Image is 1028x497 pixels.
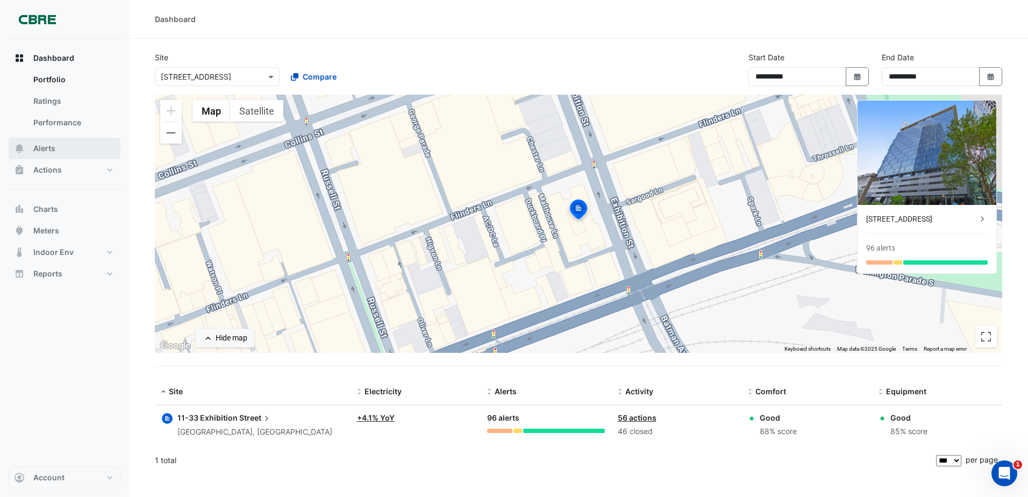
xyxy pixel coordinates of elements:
span: Electricity [365,387,402,396]
fa-icon: Select Date [986,72,996,81]
span: Alerts [495,387,517,396]
button: Show satellite imagery [230,100,283,122]
button: Alerts [9,138,120,159]
app-icon: Alerts [14,143,25,154]
img: site-pin-selected.svg [567,198,590,224]
a: +4.1% YoY [357,413,395,422]
span: Compare [303,71,337,82]
button: Meters [9,220,120,242]
div: Good [760,412,797,423]
span: Reports [33,268,62,279]
span: 1 [1013,460,1022,469]
a: Performance [25,112,120,133]
div: Hide map [216,332,247,344]
button: Zoom in [160,100,182,122]
a: Portfolio [25,69,120,90]
button: Keyboard shortcuts [784,345,831,353]
span: Actions [33,165,62,175]
button: Actions [9,159,120,181]
label: End Date [882,52,914,63]
span: Alerts [33,143,55,154]
span: Dashboard [33,53,74,63]
button: Charts [9,198,120,220]
label: Start Date [748,52,784,63]
a: Terms (opens in new tab) [902,346,917,352]
div: Dashboard [155,13,196,25]
div: Good [890,412,927,423]
a: Ratings [25,90,120,112]
span: Meters [33,225,59,236]
div: Dashboard [9,69,120,138]
button: Zoom out [160,122,182,144]
span: Indoor Env [33,247,74,258]
img: Company Logo [13,9,61,30]
div: 96 alerts [866,243,895,254]
div: [GEOGRAPHIC_DATA], [GEOGRAPHIC_DATA] [177,426,332,438]
button: Dashboard [9,47,120,69]
span: 11-33 Exhibition [177,413,238,422]
button: Show street map [192,100,230,122]
app-icon: Indoor Env [14,247,25,258]
span: Comfort [755,387,786,396]
button: Hide map [196,329,254,347]
span: per page [966,455,998,464]
label: Site [155,52,168,63]
app-icon: Reports [14,268,25,279]
app-icon: Charts [14,204,25,215]
span: Street [239,412,272,424]
div: [STREET_ADDRESS] [866,214,977,225]
iframe: Intercom live chat [991,460,1017,486]
div: 88% score [760,425,797,438]
span: Account [33,472,65,483]
div: 46 closed [618,425,735,438]
a: 56 actions [618,413,656,422]
span: Site [169,387,183,396]
img: Google [158,339,193,353]
app-icon: Dashboard [14,53,25,63]
button: Reports [9,263,120,285]
a: Open this area in Google Maps (opens a new window) [158,339,193,353]
a: Report a map error [924,346,967,352]
span: Activity [625,387,653,396]
span: Charts [33,204,58,215]
button: Toggle fullscreen view [975,326,997,347]
app-icon: Actions [14,165,25,175]
div: 96 alerts [487,412,604,424]
span: Equipment [886,387,926,396]
div: 1 total [155,447,934,474]
button: Account [9,467,120,488]
div: 85% score [890,425,927,438]
span: Map data ©2025 Google [837,346,896,352]
button: Compare [284,67,344,86]
fa-icon: Select Date [853,72,862,81]
img: 11-33 Exhibition Street [858,101,996,205]
button: Indoor Env [9,242,120,263]
app-icon: Meters [14,225,25,236]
